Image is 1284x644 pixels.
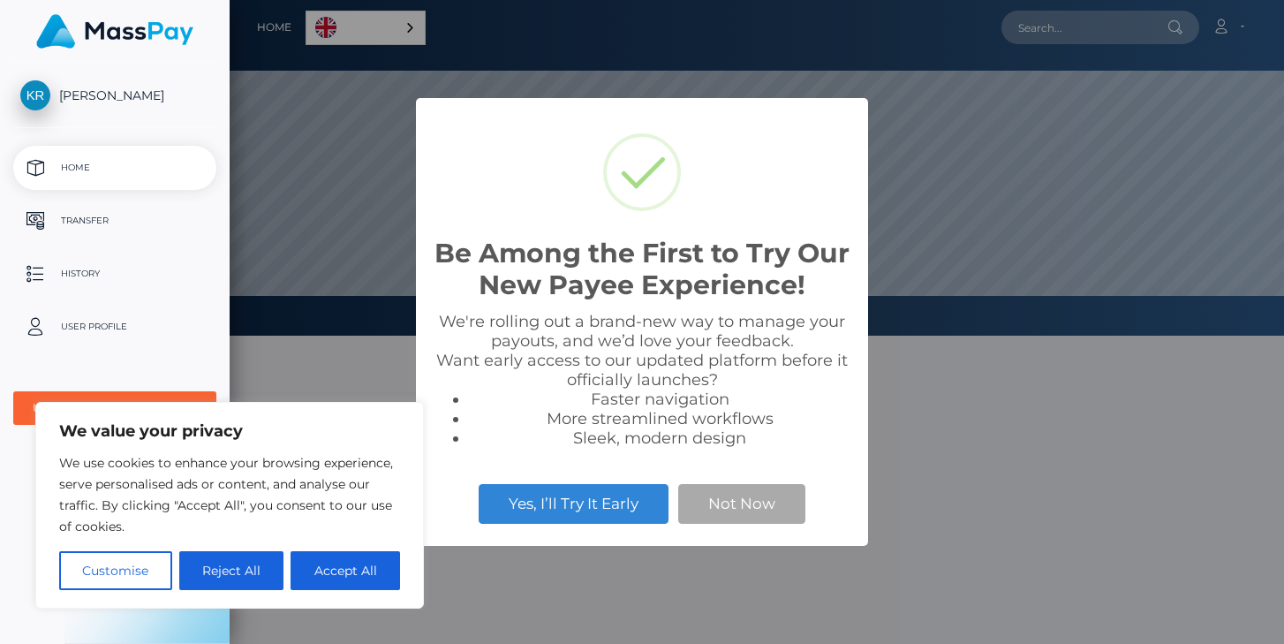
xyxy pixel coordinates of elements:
button: Customise [59,551,172,590]
button: Reject All [179,551,284,590]
li: Sleek, modern design [469,428,850,448]
button: Accept All [291,551,400,590]
p: Home [20,155,209,181]
div: We value your privacy [35,402,424,609]
img: MassPay [36,14,193,49]
div: We're rolling out a brand-new way to manage your payouts, and we’d love your feedback. Want early... [434,312,850,448]
button: User Agreements [13,391,216,425]
h2: Be Among the First to Try Our New Payee Experience! [434,238,850,301]
div: User Agreements [33,401,177,415]
span: [PERSON_NAME] [13,87,216,103]
p: We value your privacy [59,420,400,442]
button: Not Now [678,484,805,523]
p: Transfer [20,208,209,234]
button: Yes, I’ll Try It Early [479,484,668,523]
p: We use cookies to enhance your browsing experience, serve personalised ads or content, and analys... [59,452,400,537]
p: History [20,261,209,287]
li: Faster navigation [469,390,850,409]
p: User Profile [20,314,209,340]
li: More streamlined workflows [469,409,850,428]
